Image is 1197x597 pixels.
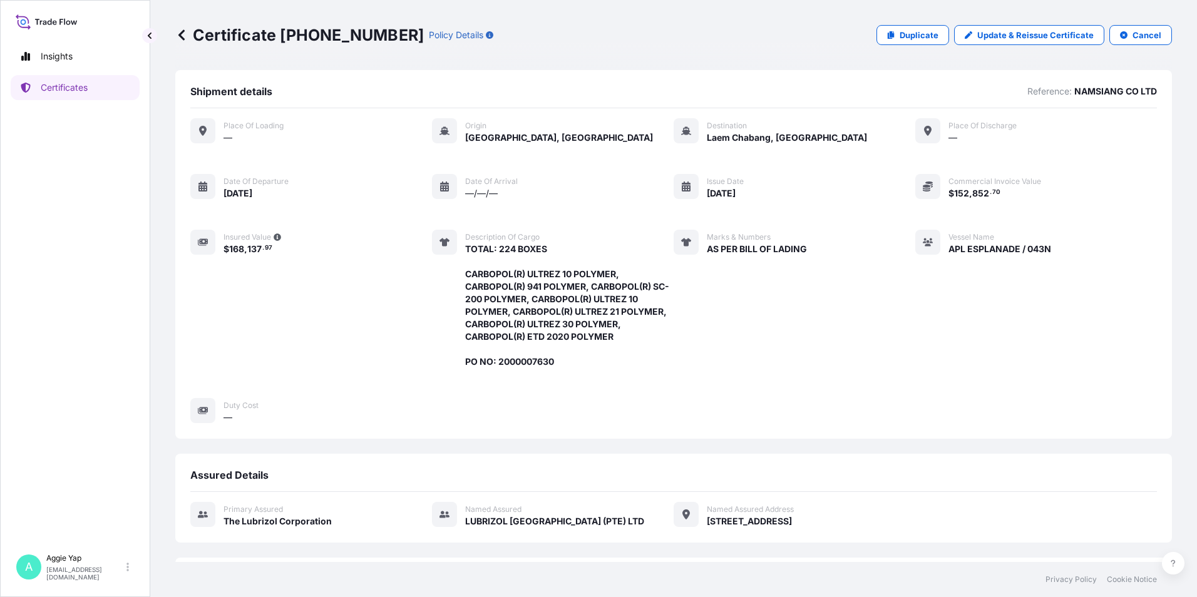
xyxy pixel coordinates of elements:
[223,176,289,186] span: Date of departure
[707,131,867,144] span: Laem Chabang, [GEOGRAPHIC_DATA]
[465,243,674,368] span: TOTAL: 224 BOXES CARBOPOL(R) ULTREZ 10 POLYMER, CARBOPOL(R) 941 POLYMER, CARBOPOL(R) SC-200 POLYM...
[707,232,771,242] span: Marks & Numbers
[223,121,284,131] span: Place of Loading
[707,504,794,514] span: Named Assured Address
[223,515,332,528] span: The Lubrizol Corporation
[948,131,957,144] span: —
[972,189,989,198] span: 852
[465,131,653,144] span: [GEOGRAPHIC_DATA], [GEOGRAPHIC_DATA]
[948,243,1051,255] span: APL ESPLANADE / 043N
[707,243,807,255] span: AS PER BILL OF LADING
[1109,25,1172,45] button: Cancel
[262,246,264,250] span: .
[707,515,792,528] span: [STREET_ADDRESS]
[190,469,269,481] span: Assured Details
[1074,85,1157,98] p: NAMSIANG CO LTD
[223,131,232,144] span: —
[265,246,272,250] span: 97
[223,504,283,514] span: Primary assured
[223,245,229,253] span: $
[465,232,540,242] span: Description of cargo
[465,187,498,200] span: —/—/—
[969,189,972,198] span: ,
[1107,574,1157,584] a: Cookie Notice
[223,401,259,411] span: Duty Cost
[465,176,518,186] span: Date of arrival
[707,187,736,200] span: [DATE]
[429,29,483,41] p: Policy Details
[992,190,1000,195] span: 70
[1027,85,1072,98] p: Reference:
[223,411,232,424] span: —
[948,176,1041,186] span: Commercial Invoice Value
[190,85,272,98] span: Shipment details
[707,121,747,131] span: Destination
[900,29,938,41] p: Duplicate
[948,121,1017,131] span: Place of discharge
[465,515,644,528] span: LUBRIZOL [GEOGRAPHIC_DATA] (PTE) LTD
[990,190,992,195] span: .
[244,245,247,253] span: ,
[11,44,140,69] a: Insights
[465,121,486,131] span: Origin
[948,232,994,242] span: Vessel Name
[948,189,954,198] span: $
[41,50,73,63] p: Insights
[175,25,424,45] p: Certificate [PHONE_NUMBER]
[1133,29,1161,41] p: Cancel
[223,187,252,200] span: [DATE]
[25,561,33,573] span: A
[223,232,271,242] span: Insured Value
[46,566,124,581] p: [EMAIL_ADDRESS][DOMAIN_NAME]
[954,25,1104,45] a: Update & Reissue Certificate
[465,504,521,514] span: Named Assured
[41,81,88,94] p: Certificates
[977,29,1094,41] p: Update & Reissue Certificate
[954,189,969,198] span: 152
[1045,574,1097,584] a: Privacy Policy
[247,245,262,253] span: 137
[11,75,140,100] a: Certificates
[707,176,744,186] span: Issue Date
[876,25,949,45] a: Duplicate
[46,553,124,563] p: Aggie Yap
[229,245,244,253] span: 168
